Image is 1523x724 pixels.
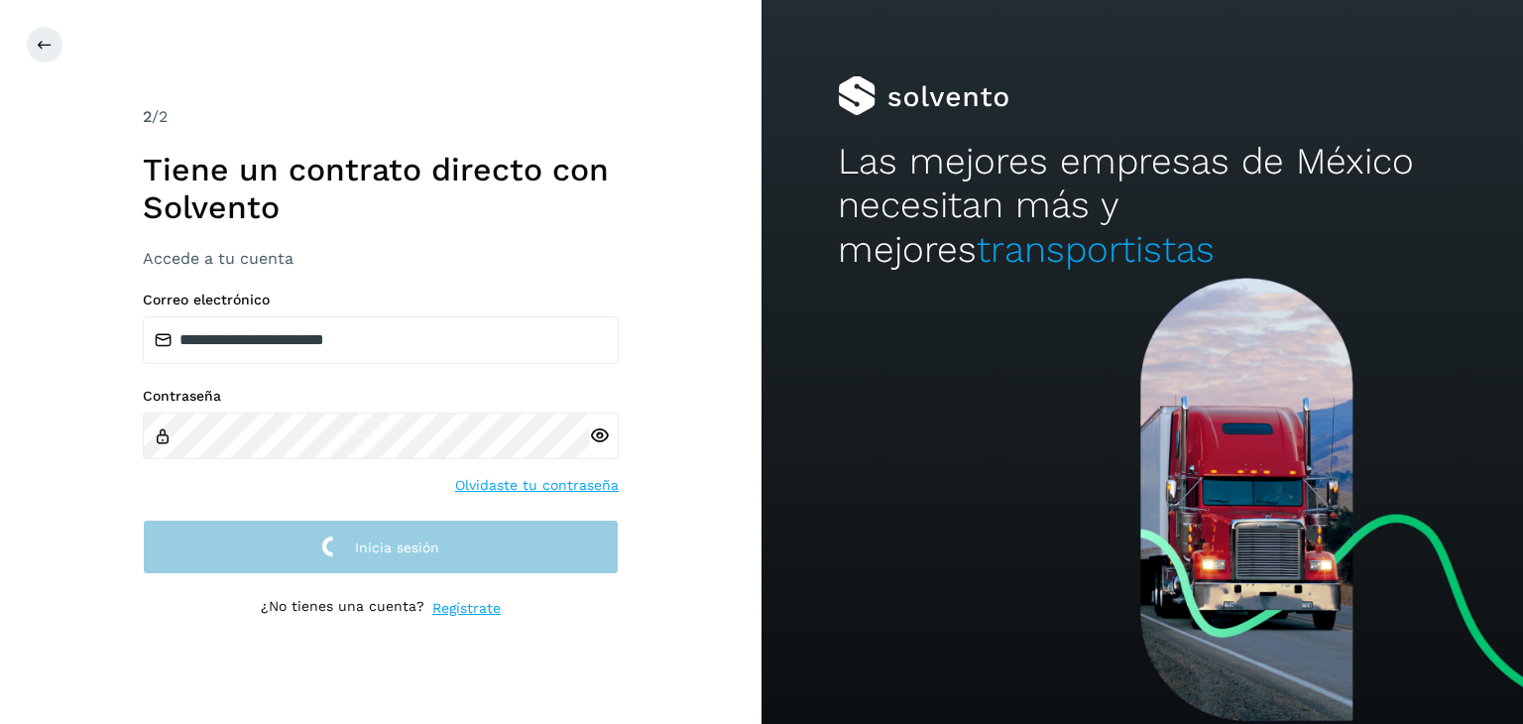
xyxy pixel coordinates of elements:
button: Inicia sesión [143,520,619,574]
a: Olvidaste tu contraseña [455,475,619,496]
span: Inicia sesión [355,541,439,554]
div: /2 [143,105,619,129]
h3: Accede a tu cuenta [143,249,619,268]
span: 2 [143,107,152,126]
label: Contraseña [143,388,619,405]
span: transportistas [977,228,1215,271]
h1: Tiene un contrato directo con Solvento [143,151,619,227]
h2: Las mejores empresas de México necesitan más y mejores [838,140,1447,272]
label: Correo electrónico [143,292,619,308]
a: Regístrate [432,598,501,619]
p: ¿No tienes una cuenta? [261,598,424,619]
